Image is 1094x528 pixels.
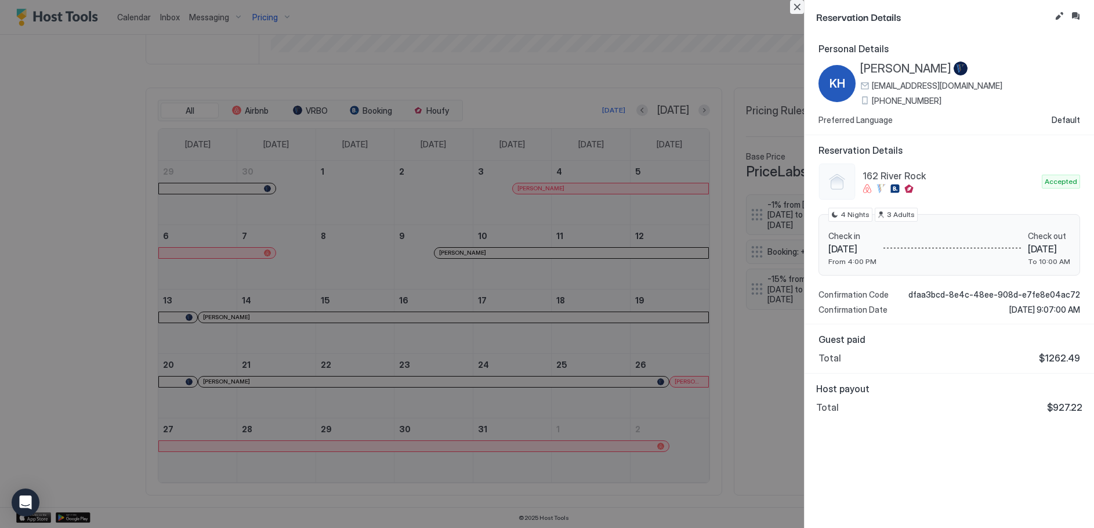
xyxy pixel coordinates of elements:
span: 162 River Rock [863,170,1037,182]
span: Default [1052,115,1080,125]
span: [PERSON_NAME] [860,62,951,76]
span: Accepted [1045,176,1077,187]
span: dfaa3bcd-8e4c-48ee-908d-e7fe8e04ac72 [908,290,1080,300]
span: [PHONE_NUMBER] [872,96,941,106]
span: Guest paid [818,334,1080,345]
span: Total [818,352,841,364]
span: 4 Nights [841,209,870,220]
span: To 10:00 AM [1028,257,1070,266]
span: [DATE] 9:07:00 AM [1009,305,1080,315]
span: From 4:00 PM [828,257,876,266]
span: Host payout [816,383,1082,395]
span: Reservation Details [816,9,1050,24]
span: Personal Details [818,43,1080,55]
span: KH [829,75,845,92]
span: $1262.49 [1039,352,1080,364]
span: Preferred Language [818,115,893,125]
span: $927.22 [1047,402,1082,413]
button: Edit reservation [1052,9,1066,23]
span: Confirmation Code [818,290,889,300]
span: Confirmation Date [818,305,887,315]
span: [EMAIL_ADDRESS][DOMAIN_NAME] [872,81,1002,91]
div: Open Intercom Messenger [12,489,39,516]
span: [DATE] [828,243,876,255]
span: Reservation Details [818,144,1080,156]
span: 3 Adults [887,209,915,220]
span: Check in [828,231,876,241]
span: Total [816,402,839,413]
span: [DATE] [1028,243,1070,255]
button: Inbox [1068,9,1082,23]
span: Check out [1028,231,1070,241]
